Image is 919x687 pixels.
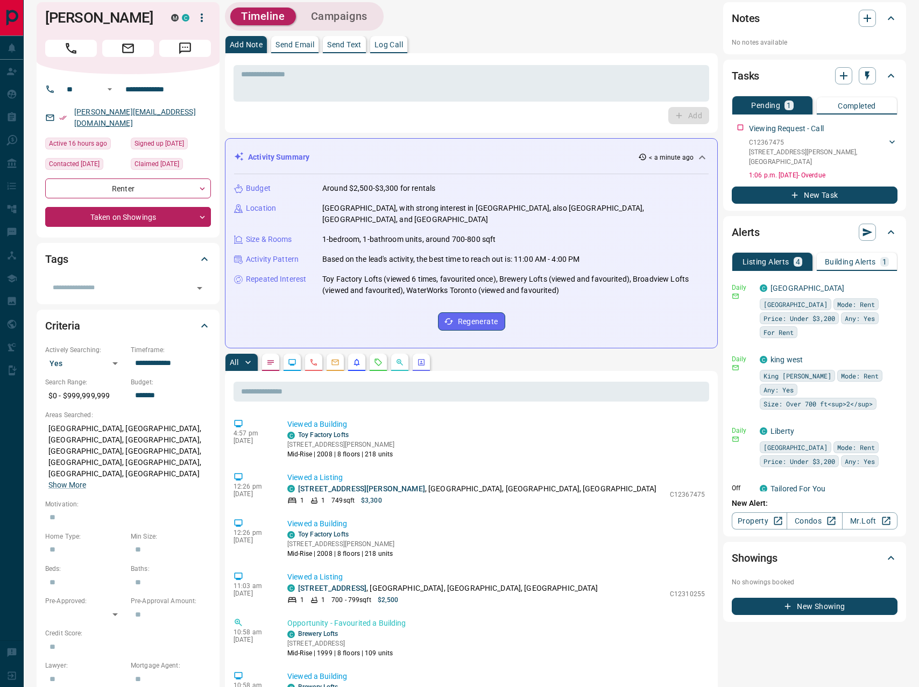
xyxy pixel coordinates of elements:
p: 1 [300,595,304,605]
p: 700 - 799 sqft [331,595,371,605]
p: Repeated Interest [246,274,306,285]
p: Min Size: [131,532,211,541]
p: Viewed a Building [287,419,705,430]
h2: Tasks [732,67,759,84]
a: Tailored For You [770,484,825,493]
button: Open [192,281,207,296]
svg: Opportunities [395,358,404,367]
p: Off [732,483,753,493]
p: Mid-Rise | 1999 | 8 floors | 109 units [287,648,393,658]
p: Pending [751,102,780,109]
div: Tue Jul 30 2024 [131,158,211,173]
span: Signed up [DATE] [135,138,184,149]
p: Viewed a Building [287,671,705,682]
p: $2,500 [378,595,399,605]
p: Opportunity - Favourited a Building [287,618,705,629]
a: Toy Factory Lofts [298,431,349,439]
button: Open [103,83,116,96]
button: New Showing [732,598,897,615]
p: All [230,359,238,366]
h1: [PERSON_NAME] [45,9,155,26]
p: New Alert: [732,498,897,509]
svg: Email Verified [59,114,67,121]
p: C12310255 [670,589,705,599]
p: Building Alerts [825,258,876,266]
span: Price: Under $3,200 [764,313,835,324]
p: [GEOGRAPHIC_DATA], [GEOGRAPHIC_DATA], [GEOGRAPHIC_DATA], [GEOGRAPHIC_DATA], [GEOGRAPHIC_DATA], [G... [45,420,211,494]
div: Mon Oct 13 2025 [45,138,125,153]
span: Call [45,40,97,57]
div: Showings [732,545,897,571]
p: Timeframe: [131,345,211,355]
p: 4:57 pm [234,430,271,437]
p: Log Call [374,41,403,48]
svg: Emails [331,358,340,367]
p: Listing Alerts [743,258,789,266]
p: Based on the lead's activity, the best time to reach out is: 11:00 AM - 4:00 PM [322,254,579,265]
div: Renter [45,178,211,198]
p: [GEOGRAPHIC_DATA], with strong interest in [GEOGRAPHIC_DATA], also [GEOGRAPHIC_DATA], [GEOGRAPHIC... [322,203,709,225]
p: Activity Summary [248,152,309,163]
p: , [GEOGRAPHIC_DATA], [GEOGRAPHIC_DATA], [GEOGRAPHIC_DATA] [298,583,598,594]
a: [STREET_ADDRESS] [298,584,366,592]
div: Criteria [45,313,211,339]
p: Size & Rooms [246,234,292,245]
a: Property [732,512,787,529]
svg: Calls [309,358,318,367]
p: Daily [732,426,753,435]
div: Taken on Showings [45,207,211,227]
div: condos.ca [287,432,295,439]
p: Areas Searched: [45,410,211,420]
p: Mid-Rise | 2008 | 8 floors | 218 units [287,449,394,459]
a: [STREET_ADDRESS][PERSON_NAME] [298,484,425,493]
p: [DATE] [234,490,271,498]
svg: Email [732,292,739,300]
p: 1 [787,102,791,109]
p: Activity Pattern [246,254,299,265]
p: $3,300 [361,496,382,505]
div: Alerts [732,219,897,245]
p: 1 [882,258,887,266]
a: [PERSON_NAME][EMAIL_ADDRESS][DOMAIN_NAME] [74,108,196,127]
p: Search Range: [45,377,125,387]
p: Pre-Approval Amount: [131,596,211,606]
span: Any: Yes [764,384,794,395]
span: Email [102,40,154,57]
h2: Notes [732,10,760,27]
svg: Email [732,435,739,443]
span: Mode: Rent [841,370,879,381]
h2: Tags [45,251,68,268]
p: [STREET_ADDRESS][PERSON_NAME] [287,539,394,549]
button: Campaigns [300,8,378,25]
p: Send Text [327,41,362,48]
p: 749 sqft [331,496,355,505]
p: $0 - $999,999,999 [45,387,125,405]
p: 4 [796,258,800,266]
p: Around $2,500-$3,300 for rentals [322,183,435,194]
div: Tags [45,246,211,272]
button: Show More [48,480,86,491]
a: Condos [787,512,842,529]
h2: Alerts [732,224,760,241]
p: Viewed a Building [287,518,705,529]
p: [STREET_ADDRESS] [287,639,393,648]
p: [DATE] [234,437,271,445]
div: condos.ca [287,485,295,492]
svg: Notes [266,358,275,367]
p: Viewed a Listing [287,472,705,483]
a: Toy Factory Lofts [298,531,349,538]
p: Actively Searching: [45,345,125,355]
p: [STREET_ADDRESS][PERSON_NAME] , [GEOGRAPHIC_DATA] [749,147,887,167]
div: condos.ca [287,531,295,539]
p: [DATE] [234,636,271,643]
svg: Lead Browsing Activity [288,358,296,367]
div: Notes [732,5,897,31]
span: Any: Yes [845,456,875,467]
a: [GEOGRAPHIC_DATA] [770,284,844,292]
div: Activity Summary< a minute ago [234,147,709,167]
span: For Rent [764,327,794,338]
p: No showings booked [732,577,897,587]
p: [STREET_ADDRESS][PERSON_NAME] [287,440,394,449]
span: Claimed [DATE] [135,159,179,169]
span: Any: Yes [845,313,875,324]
